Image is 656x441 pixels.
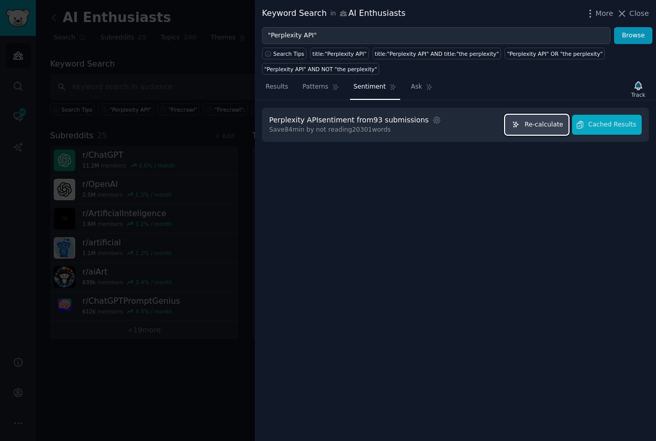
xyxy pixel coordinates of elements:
a: Sentiment [350,79,400,100]
a: title:"Perplexity API" [310,48,369,59]
span: Results [266,82,288,92]
span: Cached Results [588,120,637,130]
a: Results [262,79,292,100]
button: Close [617,8,649,19]
span: More [596,8,614,19]
a: Ask [407,79,436,100]
span: Search Tips [273,50,304,57]
span: Ask [411,82,422,92]
button: Cached Results [572,115,642,135]
button: Re-calculate [505,115,568,135]
a: title:"Perplexity API" AND title:"the perplexity" [373,48,501,59]
input: Try a keyword related to your business [262,27,610,45]
button: Search Tips [262,48,307,59]
div: title:"Perplexity API" AND title:"the perplexity" [375,50,499,57]
div: Keyword Search AI Enthusiasts [262,7,405,20]
a: "Perplexity API" AND NOT "the perplexity" [262,63,379,75]
button: More [585,8,614,19]
div: title:"Perplexity API" [313,50,367,57]
div: "Perplexity API" OR "the perplexity" [507,50,603,57]
div: "Perplexity API" AND NOT "the perplexity" [265,66,377,73]
a: "Perplexity API" OR "the perplexity" [505,48,605,59]
a: Patterns [299,79,342,100]
div: Perplexity API sentiment from 93 submissions [269,115,429,125]
button: Track [628,78,649,100]
span: in [330,9,336,18]
div: Track [631,91,645,98]
span: Re-calculate [524,120,563,130]
span: Sentiment [354,82,386,92]
div: Save 84 min by not reading 20301 words [269,125,443,135]
button: Browse [614,27,652,45]
span: Close [629,8,649,19]
span: Patterns [302,82,328,92]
